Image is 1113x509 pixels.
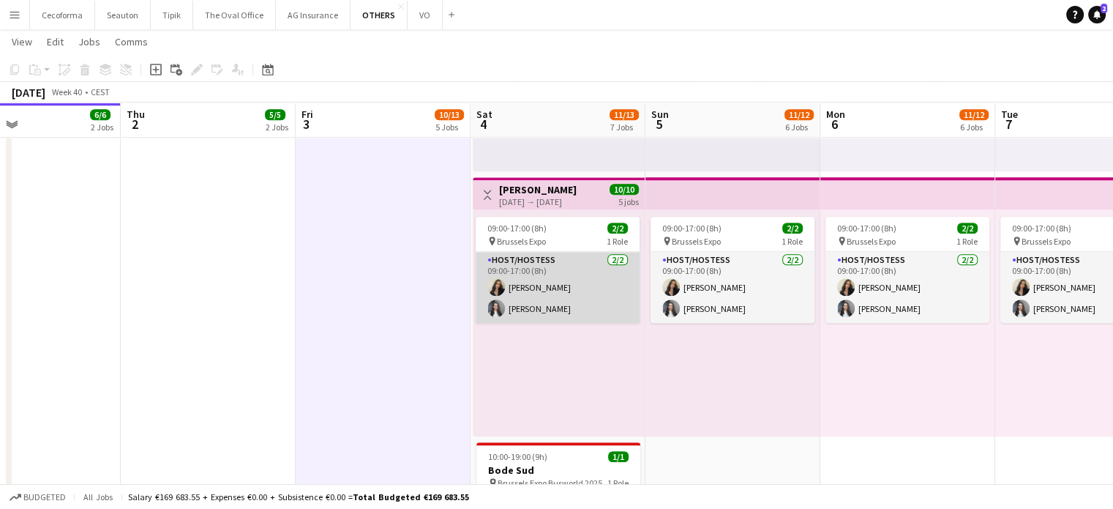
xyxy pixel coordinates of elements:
span: 11/12 [959,109,989,120]
span: Jobs [78,35,100,48]
div: [DATE] → [DATE] [499,196,577,207]
span: Week 40 [48,86,85,97]
span: Budgeted [23,492,66,502]
span: 11/13 [610,109,639,120]
span: 6/6 [90,109,110,120]
button: OTHERS [351,1,408,29]
span: 10:00-19:00 (9h) [488,451,547,462]
app-job-card: 09:00-17:00 (8h)2/2 Brussels Expo1 RoleHost/Hostess2/209:00-17:00 (8h)[PERSON_NAME][PERSON_NAME] [825,217,989,323]
span: 09:00-17:00 (8h) [1012,223,1071,234]
span: All jobs [80,491,116,502]
span: 1 Role [956,236,978,247]
h3: [PERSON_NAME] [499,183,577,196]
span: 1/1 [608,451,629,462]
span: 3 [299,116,313,133]
div: 5 jobs [618,195,639,207]
div: Salary €169 683.55 + Expenses €0.00 + Subsistence €0.00 = [128,491,469,502]
span: Thu [127,108,145,121]
button: Budgeted [7,489,68,505]
span: Tue [1001,108,1018,121]
span: Brussels Expo [672,236,721,247]
a: 2 [1088,6,1106,23]
button: AG Insurance [276,1,351,29]
button: Tipik [151,1,193,29]
span: Sun [651,108,669,121]
span: 10/13 [435,109,464,120]
button: Cecoforma [30,1,95,29]
span: 2/2 [782,223,803,234]
app-card-role: Host/Hostess2/209:00-17:00 (8h)[PERSON_NAME][PERSON_NAME] [476,252,640,323]
a: Comms [109,32,154,51]
span: 2 [124,116,145,133]
div: 7 Jobs [610,122,638,133]
span: 1 Role [782,236,803,247]
span: Comms [115,35,148,48]
app-card-role: Host/Hostess2/209:00-17:00 (8h)[PERSON_NAME][PERSON_NAME] [651,252,814,323]
span: 5 [649,116,669,133]
span: Brussels Expo [847,236,896,247]
button: The Oval Office [193,1,276,29]
span: 1 Role [607,236,628,247]
span: 2/2 [607,223,628,234]
span: Mon [826,108,845,121]
span: Edit [47,35,64,48]
div: 5 Jobs [435,122,463,133]
div: 6 Jobs [785,122,813,133]
span: 2 [1101,4,1107,13]
span: View [12,35,32,48]
span: 1 Role [607,478,629,488]
span: 09:00-17:00 (8h) [487,223,547,234]
a: View [6,32,38,51]
div: 2 Jobs [91,122,113,133]
span: 7 [999,116,1018,133]
span: 10/10 [610,184,639,195]
span: 4 [474,116,492,133]
span: Brussels Expo Busworld 2025 [498,478,602,488]
div: CEST [91,86,110,97]
div: 6 Jobs [960,122,988,133]
h3: Bode Sud [476,464,640,477]
button: VO [408,1,443,29]
button: Seauton [95,1,151,29]
div: 2 Jobs [266,122,288,133]
span: Brussels Expo [1022,236,1071,247]
a: Jobs [72,32,106,51]
span: 09:00-17:00 (8h) [662,223,722,234]
app-card-role: Host/Hostess2/209:00-17:00 (8h)[PERSON_NAME][PERSON_NAME] [825,252,989,323]
a: Edit [41,32,70,51]
span: Total Budgeted €169 683.55 [353,491,469,502]
span: Brussels Expo [497,236,546,247]
app-job-card: 09:00-17:00 (8h)2/2 Brussels Expo1 RoleHost/Hostess2/209:00-17:00 (8h)[PERSON_NAME][PERSON_NAME] [476,217,640,323]
span: 11/12 [784,109,814,120]
span: Sat [476,108,492,121]
app-job-card: 09:00-17:00 (8h)2/2 Brussels Expo1 RoleHost/Hostess2/209:00-17:00 (8h)[PERSON_NAME][PERSON_NAME] [651,217,814,323]
span: 09:00-17:00 (8h) [837,223,896,234]
span: Fri [301,108,313,121]
span: 2/2 [957,223,978,234]
div: [DATE] [12,85,45,100]
span: 5/5 [265,109,285,120]
span: 6 [824,116,845,133]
